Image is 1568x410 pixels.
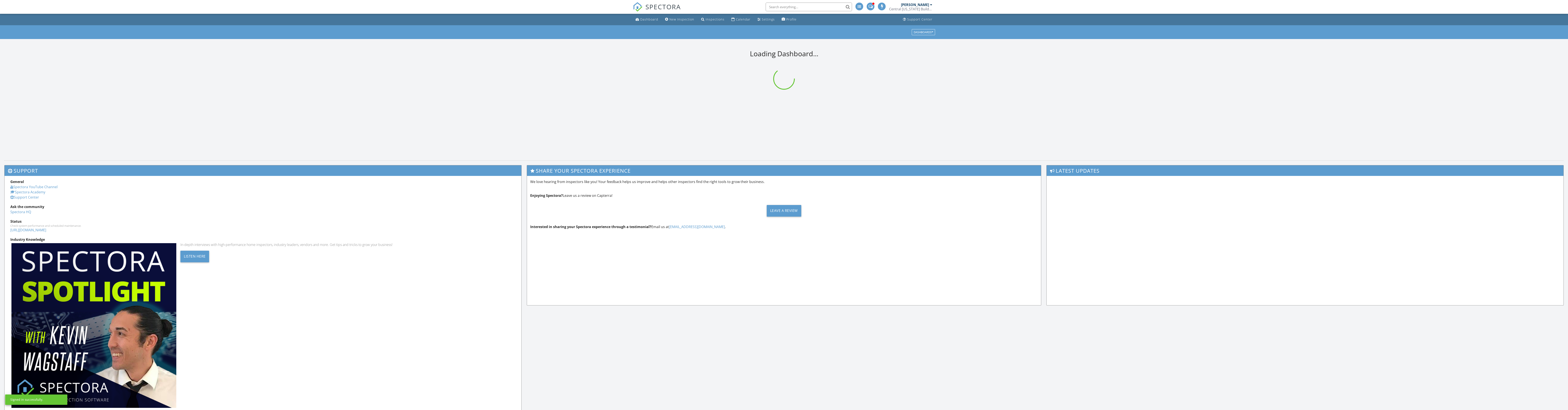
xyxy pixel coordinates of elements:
[912,29,935,35] button: Dashboards
[10,397,43,402] div: Signed in successfully.
[767,205,801,217] div: Leave a Review
[766,3,852,11] input: Search everything...
[10,219,516,224] div: Status
[10,204,516,209] div: Ask the community
[645,2,681,11] span: SPECTORA
[11,243,176,408] img: Spectoraspolightmain
[530,224,651,229] strong: Interested in sharing your Spectora experience through a testimonial?
[530,202,1038,220] a: Leave a Review
[180,254,209,258] a: Listen Here
[5,165,521,176] h3: Support
[10,190,45,194] a: Spectora Academy
[786,17,797,21] div: Profile
[10,185,58,189] a: Spectora YouTube Channel
[10,210,31,214] a: Spectora HQ
[756,16,776,23] a: Settings
[669,224,725,229] a: [EMAIL_ADDRESS][DOMAIN_NAME]
[669,17,694,21] div: New Inspection
[640,17,658,21] div: Dashboard
[530,193,563,198] strong: Enjoying Spectora?
[780,16,798,23] a: Profile
[10,237,516,242] div: Industry Knowledge
[634,16,660,23] a: Dashboard
[914,31,933,34] div: Dashboards
[730,16,752,23] a: Calendar
[762,17,775,21] div: Settings
[10,179,24,184] strong: General
[530,224,1038,229] p: Email us at .
[530,193,1038,198] p: Leave us a review on Capterra!
[907,17,932,21] div: Support Center
[530,179,1038,184] p: We love hearing from inspectors like you! Your feedback helps us improve and helps other inspecto...
[706,17,724,21] div: Inspections
[10,228,46,232] a: [URL][DOMAIN_NAME]
[889,7,932,11] div: Central Florida Building Inspectors
[633,6,681,15] a: SPECTORA
[10,195,39,200] a: Support Center
[736,17,751,21] div: Calendar
[633,2,642,12] img: The Best Home Inspection Software - Spectora
[699,16,726,23] a: Inspections
[1047,165,1563,176] h3: Latest Updates
[663,16,696,23] a: New Inspection
[901,3,929,7] div: [PERSON_NAME]
[527,165,1041,176] h3: Share Your Spectora Experience
[10,224,516,227] div: Check system performance and scheduled maintenance.
[901,16,934,23] a: Support Center
[180,251,209,262] div: Listen Here
[180,242,515,247] div: In-depth interviews with high-performance home inspectors, industry leaders, vendors and more. Ge...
